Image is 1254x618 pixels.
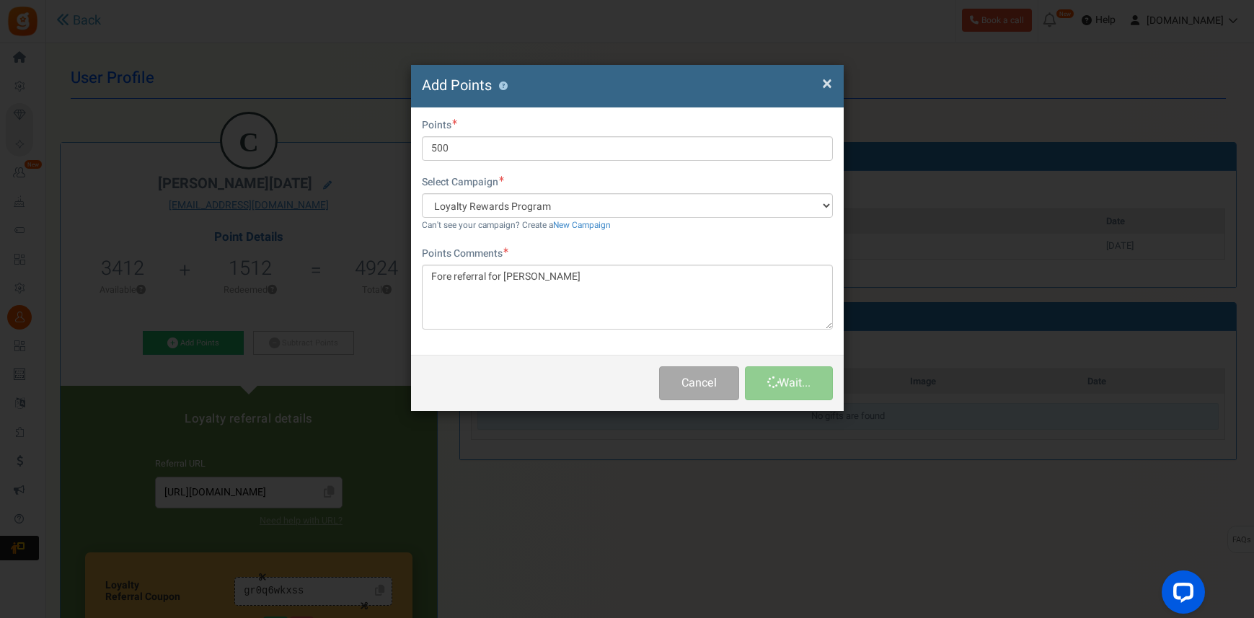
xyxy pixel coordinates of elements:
[422,247,508,261] label: Points Comments
[422,219,611,231] small: Can't see your campaign? Create a
[499,81,508,91] button: ?
[659,366,739,400] button: Cancel
[422,175,504,190] label: Select Campaign
[553,219,611,231] a: New Campaign
[822,70,832,97] span: ×
[422,118,457,133] label: Points
[422,75,492,96] span: Add Points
